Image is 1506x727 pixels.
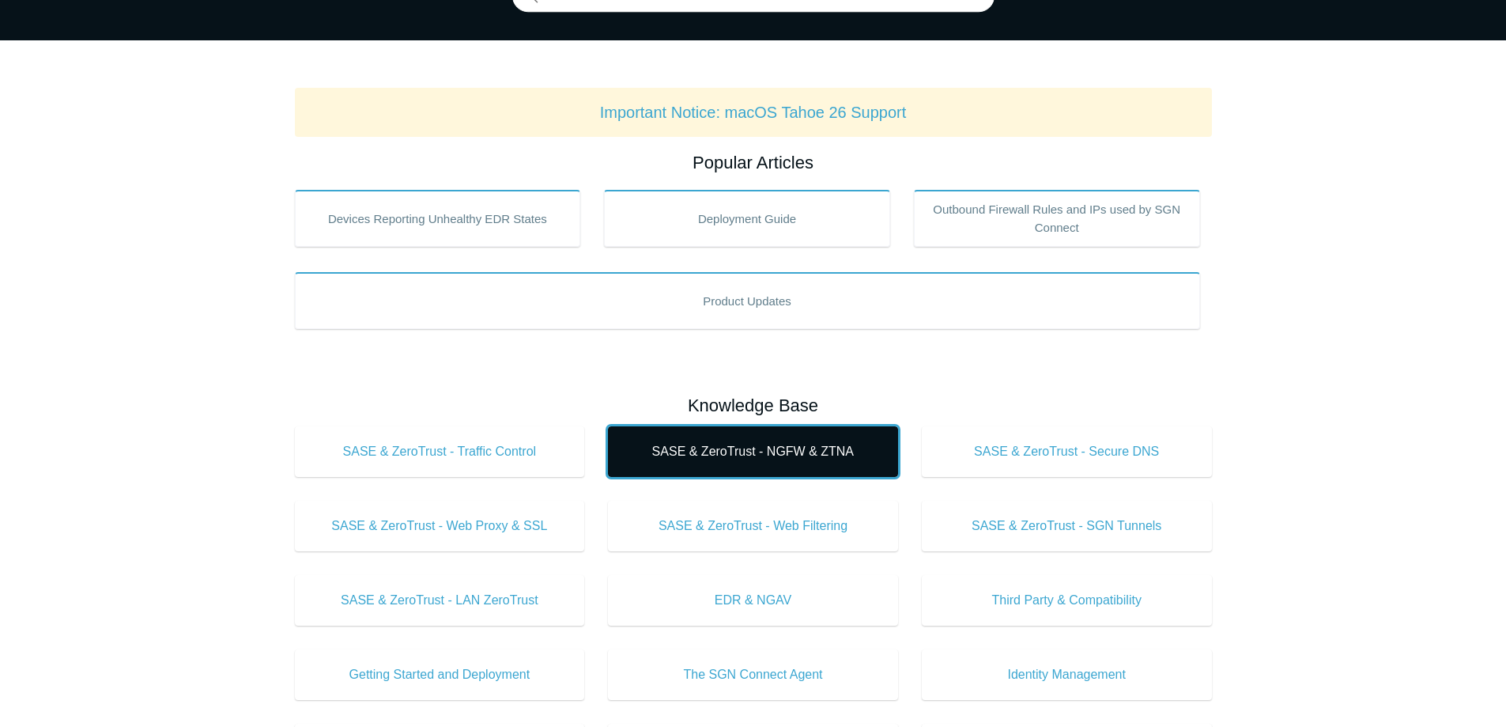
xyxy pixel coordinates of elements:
span: SASE & ZeroTrust - Web Proxy & SSL [319,517,561,536]
span: SASE & ZeroTrust - Secure DNS [945,442,1188,461]
a: SASE & ZeroTrust - NGFW & ZTNA [608,426,898,477]
span: Identity Management [945,665,1188,684]
a: Important Notice: macOS Tahoe 26 Support [600,104,907,121]
span: SASE & ZeroTrust - Traffic Control [319,442,561,461]
a: EDR & NGAV [608,575,898,626]
a: SASE & ZeroTrust - SGN Tunnels [922,501,1212,551]
a: Devices Reporting Unhealthy EDR States [295,190,581,247]
span: SASE & ZeroTrust - Web Filtering [632,517,874,536]
span: SASE & ZeroTrust - SGN Tunnels [945,517,1188,536]
a: Identity Management [922,649,1212,700]
a: SASE & ZeroTrust - Web Proxy & SSL [295,501,585,551]
h2: Popular Articles [295,150,1212,176]
a: Deployment Guide [604,190,890,247]
a: SASE & ZeroTrust - LAN ZeroTrust [295,575,585,626]
h2: Knowledge Base [295,392,1212,418]
a: Outbound Firewall Rules and IPs used by SGN Connect [914,190,1200,247]
span: EDR & NGAV [632,591,874,610]
a: Getting Started and Deployment [295,649,585,700]
span: SASE & ZeroTrust - NGFW & ZTNA [632,442,874,461]
span: SASE & ZeroTrust - LAN ZeroTrust [319,591,561,610]
span: Third Party & Compatibility [945,591,1188,610]
span: The SGN Connect Agent [632,665,874,684]
a: Third Party & Compatibility [922,575,1212,626]
a: The SGN Connect Agent [608,649,898,700]
span: Getting Started and Deployment [319,665,561,684]
a: SASE & ZeroTrust - Web Filtering [608,501,898,551]
a: Product Updates [295,272,1200,329]
a: SASE & ZeroTrust - Secure DNS [922,426,1212,477]
a: SASE & ZeroTrust - Traffic Control [295,426,585,477]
